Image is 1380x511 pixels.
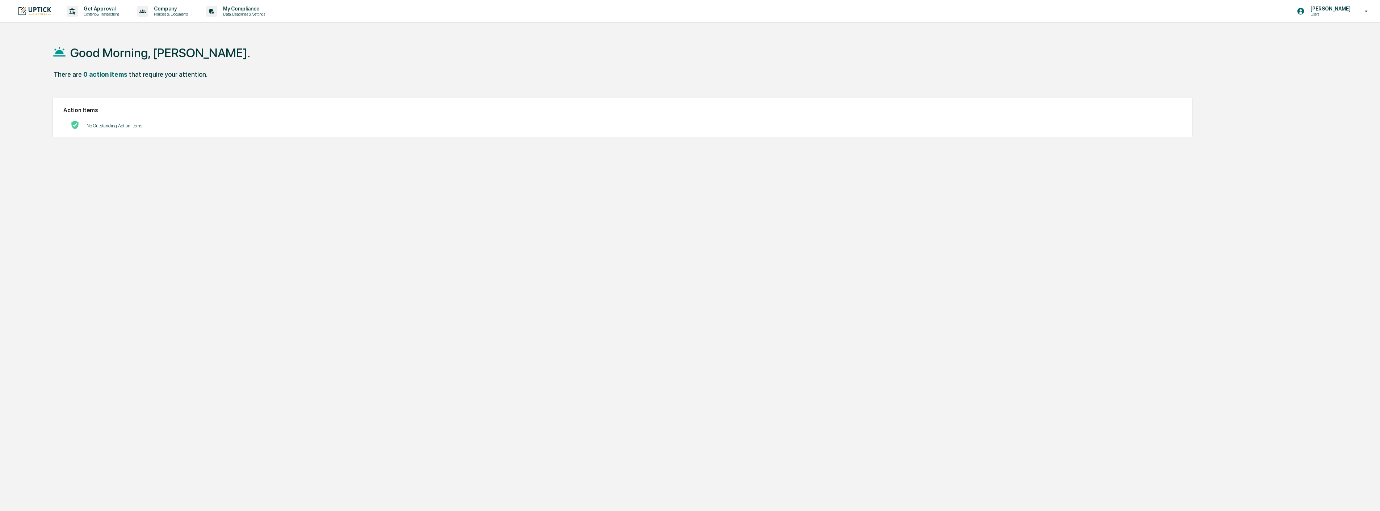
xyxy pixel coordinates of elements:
[63,107,1181,114] h2: Action Items
[83,71,127,78] div: 0 action items
[217,6,269,12] p: My Compliance
[217,12,269,17] p: Data, Deadlines & Settings
[1305,6,1354,12] p: [PERSON_NAME]
[148,6,192,12] p: Company
[148,12,192,17] p: Policies & Documents
[78,6,123,12] p: Get Approval
[71,121,79,129] img: No Actions logo
[129,71,207,78] div: that require your attention.
[87,123,142,128] p: No Outstanding Action Items
[70,46,250,60] h1: Good Morning, [PERSON_NAME].
[54,71,82,78] div: There are
[17,6,52,16] img: logo
[78,12,123,17] p: Content & Transactions
[1305,12,1354,17] p: Users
